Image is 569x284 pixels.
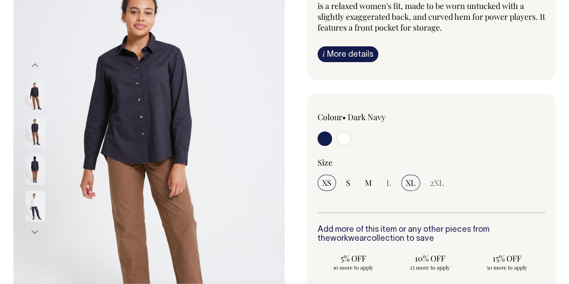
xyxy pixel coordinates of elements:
input: 10% OFF 25 more to apply [394,250,466,274]
input: 2XL [426,175,448,191]
input: 15% OFF 50 more to apply [471,250,542,274]
a: iMore details [318,46,378,62]
input: S [341,175,355,191]
span: 50 more to apply [475,264,538,271]
img: off-white [25,190,45,222]
input: XS [318,175,336,191]
span: XL [406,177,416,188]
div: Size [318,157,546,168]
button: Previous [28,55,42,76]
label: Dark Navy [348,112,385,122]
span: L [386,177,391,188]
span: 10 more to apply [322,264,385,271]
a: workwear [330,235,367,243]
button: Next [28,222,42,242]
span: XS [322,177,332,188]
input: L [382,175,396,191]
div: Colour [318,112,409,122]
span: S [346,177,350,188]
input: 5% OFF 10 more to apply [318,250,389,274]
span: 15% OFF [475,253,538,264]
span: i [323,49,325,59]
span: M [365,177,372,188]
span: 25 more to apply [399,264,461,271]
h6: Add more of this item or any other pieces from the collection to save [318,225,546,243]
img: dark-navy [25,153,45,185]
input: M [360,175,376,191]
span: 5% OFF [322,253,385,264]
span: 10% OFF [399,253,461,264]
img: dark-navy [25,117,45,148]
span: • [342,112,346,122]
img: dark-navy [25,80,45,111]
input: XL [401,175,420,191]
span: 2XL [430,177,444,188]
